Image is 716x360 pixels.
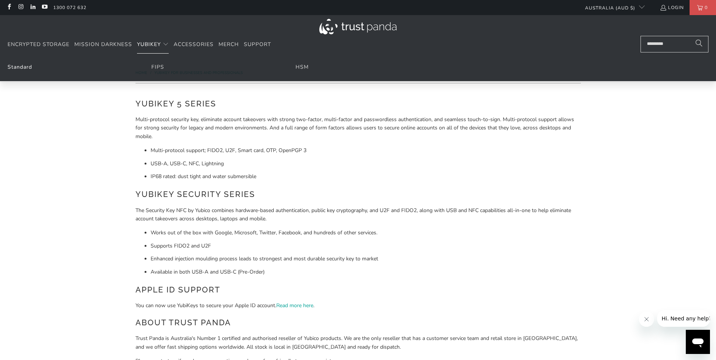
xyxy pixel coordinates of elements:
[244,36,271,54] a: Support
[641,36,708,52] input: Search...
[74,41,132,48] span: Mission Darkness
[29,5,36,11] a: Trust Panda Australia on LinkedIn
[136,188,581,200] h2: YubiKey Security Series
[6,5,12,11] a: Trust Panda Australia on Facebook
[5,5,54,11] span: Hi. Need any help?
[174,41,214,48] span: Accessories
[8,63,32,71] a: Standard
[276,302,313,309] a: Read more here
[690,36,708,52] button: Search
[244,41,271,48] span: Support
[8,36,271,54] nav: Translation missing: en.navigation.header.main_nav
[219,36,239,54] a: Merch
[296,63,309,71] a: HSM
[137,36,169,54] summary: YubiKey
[639,312,654,327] iframe: Close message
[151,229,581,237] li: Works out of the box with Google, Microsoft, Twitter, Facebook, and hundreds of other services.
[137,41,161,48] span: YubiKey
[151,268,581,276] li: Available in both USB-A and USB-C (Pre-Order)
[219,41,239,48] span: Merch
[657,310,710,327] iframe: Message from company
[53,3,86,12] a: 1300 072 632
[17,5,24,11] a: Trust Panda Australia on Instagram
[151,172,581,181] li: IP68 rated: dust tight and water submersible
[686,330,710,354] iframe: Button to launch messaging window
[136,206,581,223] p: The Security Key NFC by Yubico combines hardware-based authentication, public key cryptography, a...
[8,41,69,48] span: Encrypted Storage
[74,36,132,54] a: Mission Darkness
[319,19,397,34] img: Trust Panda Australia
[136,317,581,329] h2: About Trust Panda
[41,5,48,11] a: Trust Panda Australia on YouTube
[151,63,164,71] a: FIPS
[136,334,581,351] p: Trust Panda is Australia's Number 1 certified and authorised reseller of Yubico products. We are ...
[8,36,69,54] a: Encrypted Storage
[151,255,581,263] li: Enhanced injection moulding process leads to strongest and most durable security key to market
[136,115,581,141] p: Multi-protocol security key, eliminate account takeovers with strong two-factor, multi-factor and...
[151,146,581,155] li: Multi-protocol support; FIDO2, U2F, Smart card, OTP, OpenPGP 3
[136,284,581,296] h2: Apple ID Support
[151,242,581,250] li: Supports FIDO2 and U2F
[136,98,581,110] h2: YubiKey 5 Series
[136,302,581,310] p: You can now use YubiKeys to secure your Apple ID account. .
[660,3,684,12] a: Login
[151,160,581,168] li: USB-A, USB-C, NFC, Lightning
[174,36,214,54] a: Accessories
